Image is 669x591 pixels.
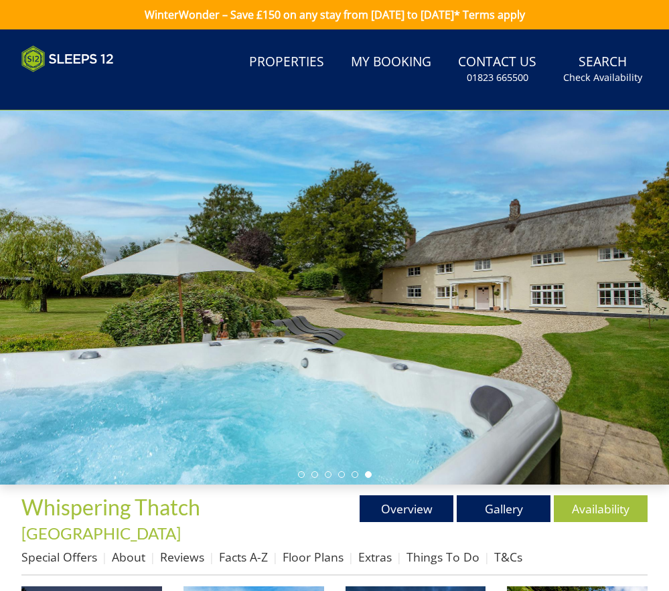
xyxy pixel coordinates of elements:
[283,549,344,565] a: Floor Plans
[358,549,392,565] a: Extras
[406,549,479,565] a: Things To Do
[457,495,550,522] a: Gallery
[160,549,204,565] a: Reviews
[15,80,155,92] iframe: Customer reviews powered by Trustpilot
[360,495,453,522] a: Overview
[563,71,642,84] small: Check Availability
[494,549,522,565] a: T&Cs
[21,494,204,520] a: Whispering Thatch
[21,494,200,520] span: Whispering Thatch
[21,499,210,542] span: -
[21,549,97,565] a: Special Offers
[467,71,528,84] small: 01823 665500
[346,48,437,78] a: My Booking
[21,523,181,543] a: [GEOGRAPHIC_DATA]
[558,48,648,91] a: SearchCheck Availability
[453,48,542,91] a: Contact Us01823 665500
[554,495,648,522] a: Availability
[244,48,329,78] a: Properties
[21,46,114,72] img: Sleeps 12
[219,549,268,565] a: Facts A-Z
[112,549,145,565] a: About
